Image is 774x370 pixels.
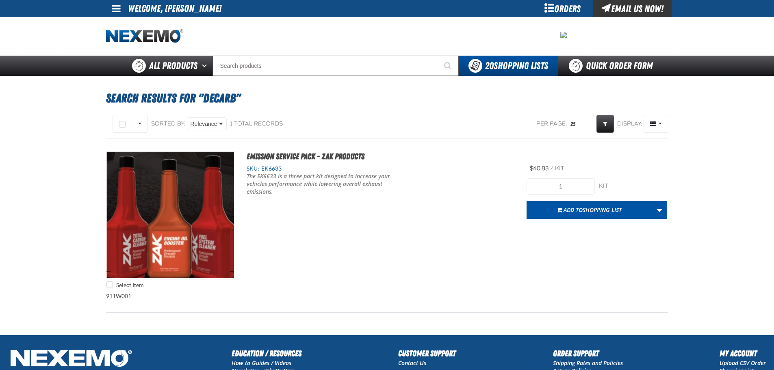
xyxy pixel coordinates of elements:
span: Shopping Lists [485,60,548,71]
h1: Search Results for "decarb" [106,87,668,109]
span: $40.83 [530,165,549,172]
a: Home [106,29,183,43]
span: / [550,165,553,172]
button: Product Grid Views Toolbar [644,115,668,133]
button: Add toShopping list [527,201,652,219]
div: 1 total records [230,120,283,128]
button: You have 20 Shopping Lists. Open to view details [459,56,558,76]
span: kit [555,165,564,172]
: View Details of the Emission Service Pack - ZAK Products [106,151,234,279]
input: Select Item [106,281,113,288]
span: All Products [149,58,197,73]
div: kit [599,182,667,190]
a: Upload CSV Order [720,359,766,367]
p: The EK6633 is a three part kit designed to increase your vehicles performance while lowering over... [247,173,408,196]
button: Open All Products pages [199,56,212,76]
span: Add to [564,206,622,214]
span: Display: [617,120,642,127]
a: Shipping Rates and Policies [553,359,623,367]
h2: Education / Resources [232,347,301,359]
input: Product Quantity [527,178,595,195]
h2: Customer Support [398,347,456,359]
span: Product Grid Views Toolbar [644,115,668,132]
span: Per page: [536,120,567,128]
a: More Actions [652,201,667,219]
h2: Order Support [553,347,623,359]
a: Emission Service Pack - ZAK Products [247,151,364,161]
span: Sorted By: [151,120,186,127]
img: Emission Service Pack - ZAK Products [106,151,234,279]
h2: My Account [720,347,766,359]
span: Shopping list [583,206,622,214]
button: Rows selection options [132,115,148,133]
a: Expand or Collapse Grid Filters [596,115,614,133]
label: Select Item [106,281,143,289]
span: EK6633 [259,165,282,172]
span: Relevance [191,120,217,128]
a: Contact Us [398,359,426,367]
img: 0913759d47fe0bb872ce56e1ce62d35c.jpeg [560,32,567,38]
a: Quick Order Form [558,56,668,76]
a: How to Guides / Videos [232,359,291,367]
div: 911W001 [106,139,668,312]
input: Search [212,56,459,76]
img: Nexemo logo [106,29,183,43]
div: SKU: [247,165,515,173]
strong: 20 [485,60,494,71]
button: Start Searching [438,56,459,76]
